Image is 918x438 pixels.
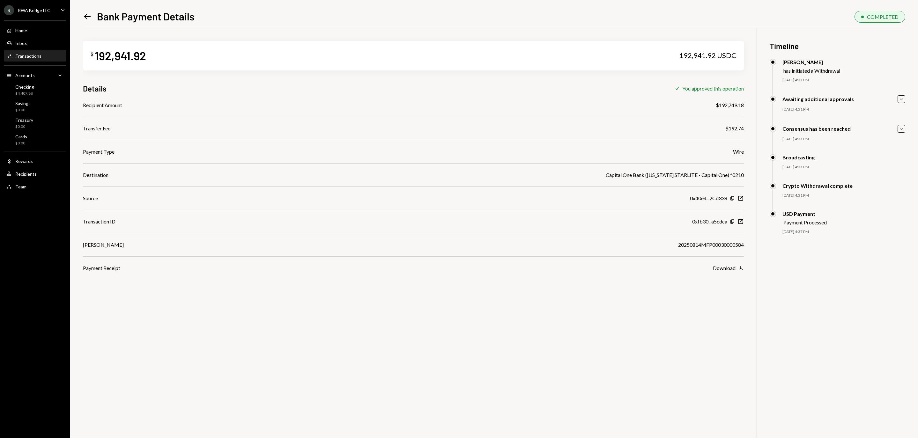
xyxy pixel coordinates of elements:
[4,69,66,81] a: Accounts
[782,183,853,189] div: Crypto Withdrawal complete
[782,107,905,112] div: [DATE] 4:31 PM
[782,59,840,65] div: [PERSON_NAME]
[15,40,27,46] div: Inbox
[783,219,827,225] div: Payment Processed
[83,148,115,156] div: Payment Type
[15,53,41,59] div: Transactions
[783,68,840,74] div: has initiated a Withdrawal
[725,125,744,132] div: $192.74
[4,168,66,179] a: Recipients
[4,50,66,62] a: Transactions
[15,134,27,139] div: Cards
[15,28,27,33] div: Home
[83,194,98,202] div: Source
[15,101,31,106] div: Savings
[4,37,66,49] a: Inbox
[770,41,905,51] h3: Timeline
[782,229,905,235] div: [DATE] 4:37 PM
[782,77,905,83] div: [DATE] 4:31 PM
[716,101,744,109] div: $192,749.18
[692,218,727,225] div: 0xfb30...a5cdca
[15,107,31,113] div: $0.00
[733,148,744,156] div: Wire
[682,85,744,91] div: You approved this operation
[782,193,905,198] div: [DATE] 4:31 PM
[15,91,34,96] div: $4,407.88
[678,241,744,249] div: 20250814MFP00030000584
[83,83,107,94] h3: Details
[15,117,33,123] div: Treasury
[83,101,122,109] div: Recipient Amount
[15,124,33,129] div: $0.00
[782,154,815,160] div: Broadcasting
[782,136,905,142] div: [DATE] 4:31 PM
[4,25,66,36] a: Home
[83,171,108,179] div: Destination
[15,171,37,177] div: Recipients
[679,51,736,60] div: 192,941.92 USDC
[4,82,66,98] a: Checking$4,407.88
[15,158,33,164] div: Rewards
[782,164,905,170] div: [DATE] 4:31 PM
[4,155,66,167] a: Rewards
[83,125,110,132] div: Transfer Fee
[713,265,744,272] button: Download
[4,99,66,114] a: Savings$0.00
[18,8,50,13] div: RWA Bridge LLC
[606,171,744,179] div: Capital One Bank ([US_STATE] STARLITE - Capital One) *0210
[782,126,851,132] div: Consensus has been reached
[15,184,26,189] div: Team
[4,132,66,147] a: Cards$0.00
[867,14,899,20] div: COMPLETED
[782,96,854,102] div: Awaiting additional approvals
[4,5,14,15] div: R
[95,48,146,63] div: 192,941.92
[713,265,736,271] div: Download
[690,194,727,202] div: 0x40e4...2Cd338
[4,181,66,192] a: Team
[83,264,120,272] div: Payment Receipt
[15,73,35,78] div: Accounts
[83,218,115,225] div: Transaction ID
[83,241,124,249] div: [PERSON_NAME]
[782,211,827,217] div: USD Payment
[4,115,66,131] a: Treasury$0.00
[91,51,93,57] div: $
[15,84,34,90] div: Checking
[15,141,27,146] div: $0.00
[97,10,195,23] h1: Bank Payment Details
